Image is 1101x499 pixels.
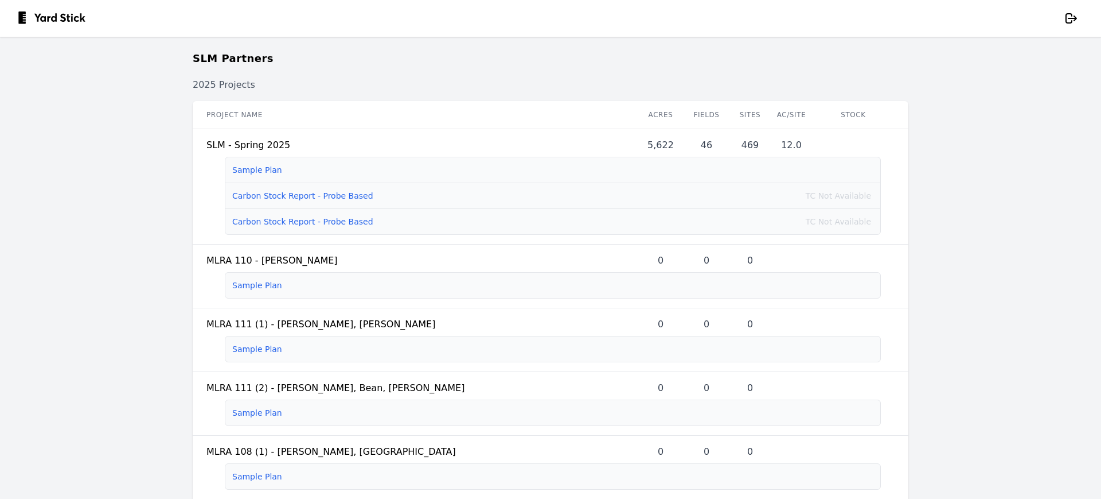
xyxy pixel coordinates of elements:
div: 5,622 [642,138,679,152]
a: Sample Plan [232,281,282,290]
div: 0 [688,445,725,459]
div: Fields [688,110,725,119]
div: Stock [817,110,890,119]
div: Project name [206,110,353,119]
a: Sample Plan [232,472,282,481]
div: 46 [688,138,725,152]
div: SLM - Spring 2025 [206,138,353,152]
div: Ac/Site [775,110,807,119]
div: Acres [642,110,679,119]
h1: SLM Partners [193,51,274,67]
span: TC Not Available [806,190,871,202]
a: Sample Plan [232,408,282,417]
a: Carbon Stock Report - Probe Based [232,217,373,226]
a: Sample Plan [232,165,282,175]
div: 0 [688,381,725,395]
div: 0 [642,445,679,459]
div: 0 [734,318,766,331]
a: Sample Plan [232,345,282,354]
div: 0 [688,318,725,331]
div: 0 [642,254,679,268]
div: MLRA 110 - [PERSON_NAME] [206,254,353,268]
div: 0 [688,254,725,268]
div: 0 [642,381,679,395]
div: MLRA 108 (1) - [PERSON_NAME], [GEOGRAPHIC_DATA] [206,445,456,459]
h2: 2025 Projects [193,78,908,92]
a: Carbon Stock Report - Probe Based [232,191,373,200]
div: 469 [734,138,766,152]
div: MLRA 111 (2) - [PERSON_NAME], Bean, [PERSON_NAME] [206,381,464,395]
div: 0 [734,381,766,395]
div: 12.0 [775,138,807,152]
span: TC Not Available [806,216,871,227]
img: yardstick-logo-black-spacing-9a7e0c0e877e5437aacfee01d730c81d.svg [18,11,93,25]
div: 0 [642,318,679,331]
div: 0 [734,254,766,268]
div: 0 [734,445,766,459]
div: Sites [734,110,766,119]
div: MLRA 111 (1) - [PERSON_NAME], [PERSON_NAME] [206,318,435,331]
